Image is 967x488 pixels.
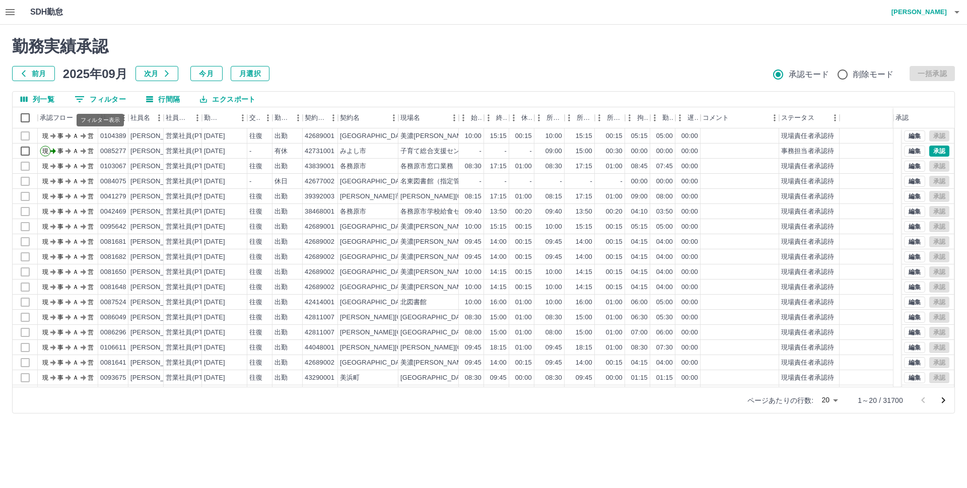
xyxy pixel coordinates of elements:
[260,110,275,125] button: メニュー
[545,252,562,262] div: 09:45
[249,147,251,156] div: -
[576,207,592,217] div: 13:50
[73,178,79,185] text: Ａ
[490,162,507,171] div: 17:15
[681,131,698,141] div: 00:00
[904,312,925,323] button: 編集
[88,178,94,185] text: 営
[490,222,507,232] div: 15:15
[681,252,698,262] div: 00:00
[249,222,262,232] div: 往復
[817,393,842,407] div: 20
[637,107,648,128] div: 拘束
[73,223,79,230] text: Ａ
[100,162,126,171] div: 0103067
[479,177,481,186] div: -
[340,131,464,141] div: [GEOGRAPHIC_DATA][PERSON_NAME]
[781,107,814,128] div: ステータス
[42,178,48,185] text: 現
[130,147,185,156] div: [PERSON_NAME]
[545,147,562,156] div: 09:00
[305,177,334,186] div: 42677002
[204,177,225,186] div: [DATE]
[545,131,562,141] div: 10:00
[100,252,126,262] div: 0081682
[100,267,126,277] div: 0081650
[656,147,673,156] div: 00:00
[57,253,63,260] text: 事
[904,221,925,232] button: 編集
[130,177,185,186] div: [PERSON_NAME]
[505,177,507,186] div: -
[305,147,334,156] div: 42731001
[57,193,63,200] text: 事
[606,207,623,217] div: 00:20
[781,131,834,141] div: 現場責任者承認待
[400,252,555,262] div: 美濃[PERSON_NAME]市校務・給食配膳（配膳員）
[57,148,63,155] text: 事
[166,222,219,232] div: 営業社員(PT契約)
[789,68,830,81] span: 承認モード
[534,107,565,128] div: 所定開始
[166,192,215,201] div: 営業社員(P契約)
[249,237,262,247] div: 往復
[274,207,288,217] div: 出勤
[190,66,223,81] button: 今月
[681,207,698,217] div: 00:00
[490,192,507,201] div: 17:15
[606,131,623,141] div: 00:15
[326,110,341,125] button: メニュー
[530,177,532,186] div: -
[904,372,925,383] button: 編集
[100,177,126,186] div: 0084075
[650,107,675,128] div: 勤務
[57,223,63,230] text: 事
[204,107,221,128] div: 勤務日
[606,147,623,156] div: 00:30
[231,66,269,81] button: 月選択
[576,237,592,247] div: 14:00
[12,66,55,81] button: 前月
[340,252,464,262] div: [GEOGRAPHIC_DATA][PERSON_NAME]
[305,252,334,262] div: 42689002
[933,390,953,410] button: 次のページへ
[57,163,63,170] text: 事
[681,147,698,156] div: 00:00
[767,110,782,125] button: メニュー
[904,206,925,217] button: 編集
[496,107,507,128] div: 終業
[631,192,648,201] div: 09:00
[577,107,593,128] div: 所定終業
[130,192,185,201] div: [PERSON_NAME]
[88,208,94,215] text: 営
[73,163,79,170] text: Ａ
[340,237,464,247] div: [GEOGRAPHIC_DATA][PERSON_NAME]
[100,237,126,247] div: 0081681
[386,110,401,125] button: メニュー
[204,222,225,232] div: [DATE]
[904,327,925,338] button: 編集
[576,131,592,141] div: 15:15
[576,162,592,171] div: 17:15
[42,193,48,200] text: 現
[400,237,555,247] div: 美濃[PERSON_NAME]市校務・給食配膳（配膳員）
[904,236,925,247] button: 編集
[545,207,562,217] div: 09:40
[681,192,698,201] div: 00:00
[545,222,562,232] div: 10:00
[781,162,834,171] div: 現場責任者承認待
[130,207,185,217] div: [PERSON_NAME]
[274,131,288,141] div: 出勤
[687,107,699,128] div: 遅刻等
[781,252,834,262] div: 現場責任者承認待
[274,147,288,156] div: 有休
[249,192,262,201] div: 往復
[249,131,262,141] div: 往復
[130,267,185,277] div: [PERSON_NAME]
[400,177,473,186] div: 名東図書館（指定管理）
[515,131,532,141] div: 00:15
[675,107,701,128] div: 遅刻等
[338,107,398,128] div: 契約名
[340,222,464,232] div: [GEOGRAPHIC_DATA][PERSON_NAME]
[130,107,150,128] div: 社員名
